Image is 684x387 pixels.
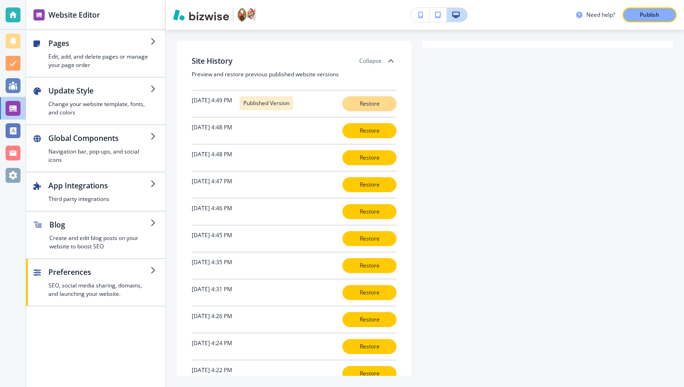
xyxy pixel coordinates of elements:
[192,258,232,267] h4: [DATE] 4:35 PM
[192,312,232,320] h4: [DATE] 4:26 PM
[342,312,396,327] button: Restore
[48,180,150,191] h2: App Integrations
[355,342,384,351] p: Restore
[342,285,396,300] button: Restore
[192,123,232,132] h4: [DATE] 4:48 PM
[355,261,384,270] p: Restore
[48,9,100,20] h2: Website Editor
[355,234,384,243] p: Restore
[192,204,232,213] h4: [DATE] 4:46 PM
[342,258,396,273] button: Restore
[192,231,232,240] h4: [DATE] 4:45 PM
[342,204,396,219] button: Restore
[243,99,289,107] h4: Published Version
[26,173,165,211] button: App IntegrationsThird party integrations
[49,219,150,230] h2: Blog
[359,55,396,67] div: Collapse
[355,369,384,378] p: Restore
[586,11,615,19] h3: Need help?
[355,127,384,135] p: Restore
[342,231,396,246] button: Restore
[192,177,232,186] h4: [DATE] 4:47 PM
[342,177,396,192] button: Restore
[355,315,384,324] p: Restore
[342,339,396,354] button: Restore
[48,100,150,117] h4: Change your website template, fonts, and colors
[26,259,165,306] button: PreferencesSEO, social media sharing, domains, and launching your website.
[192,70,396,79] h3: Preview and restore previous published website versions
[49,234,150,251] h4: Create and edit blog posts on your website to boost SEO
[48,267,150,278] h2: Preferences
[26,30,165,77] button: PagesEdit, add, and delete pages or manage your page order
[192,150,232,159] h4: [DATE] 4:48 PM
[342,366,396,381] button: Restore
[359,57,382,65] h3: Collapse
[355,153,384,162] p: Restore
[48,85,150,96] h2: Update Style
[355,180,384,189] p: Restore
[26,125,165,172] button: Global ComponentsNavigation bar, pop-ups, and social icons
[48,281,150,298] h4: SEO, social media sharing, domains, and launching your website.
[173,9,229,20] img: Bizwise Logo
[26,78,165,124] button: Update StyleChange your website template, fonts, and colors
[192,55,233,67] h2: Site History
[26,212,165,258] button: BlogCreate and edit blog posts on your website to boost SEO
[342,150,396,165] button: Restore
[34,9,45,20] img: editor icon
[355,207,384,216] p: Restore
[48,53,150,69] h4: Edit, add, and delete pages or manage your page order
[355,100,384,108] p: Restore
[48,38,150,49] h2: Pages
[192,285,232,294] h4: [DATE] 4:31 PM
[640,11,659,19] p: Publish
[342,96,396,111] button: Restore
[48,147,150,164] h4: Navigation bar, pop-ups, and social icons
[48,133,150,144] h2: Global Components
[623,7,677,22] button: Publish
[342,123,396,138] button: Restore
[48,195,150,203] h4: Third party integrations
[355,288,384,297] p: Restore
[192,339,232,347] h4: [DATE] 4:24 PM
[192,366,232,374] h4: [DATE] 4:22 PM
[237,7,256,22] img: Your Logo
[192,96,232,105] h4: [DATE] 4:49 PM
